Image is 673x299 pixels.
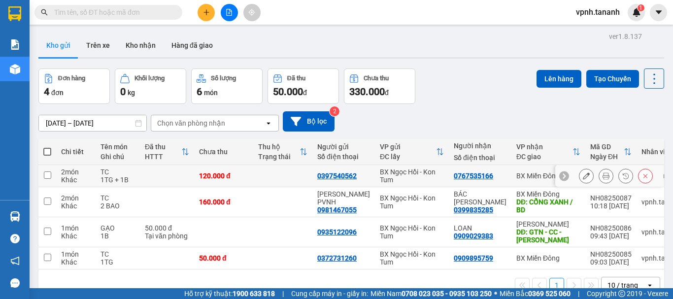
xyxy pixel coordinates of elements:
[494,292,497,296] span: ⚪️
[590,153,624,161] div: Ngày ĐH
[61,224,91,232] div: 1 món
[516,153,572,161] div: ĐC giao
[101,143,135,151] div: Tên món
[101,232,135,240] div: 1B
[590,232,632,240] div: 09:43 [DATE]
[61,202,91,210] div: Khác
[646,281,654,289] svg: open
[380,224,444,240] div: BX Ngọc Hồi - Kon Tum
[145,232,189,240] div: Tại văn phòng
[101,224,135,232] div: GẠO
[317,172,357,180] div: 0397540562
[650,4,667,21] button: caret-down
[94,32,173,56] div: BÁC [PERSON_NAME]
[199,198,248,206] div: 160.000 đ
[268,68,339,104] button: Đã thu50.000đ
[330,106,339,116] sup: 2
[607,280,638,290] div: 10 / trang
[197,86,202,98] span: 6
[145,224,189,232] div: 50.000 đ
[282,288,284,299] span: |
[590,143,624,151] div: Mã GD
[226,9,233,16] span: file-add
[317,228,357,236] div: 0935122096
[579,168,594,183] div: Sửa đơn hàng
[140,139,194,165] th: Toggle SortBy
[101,250,135,258] div: TC
[537,70,581,88] button: Lên hàng
[303,89,307,97] span: đ
[61,168,91,176] div: 2 món
[61,194,91,202] div: 2 món
[10,211,20,222] img: warehouse-icon
[516,254,580,262] div: BX Miền Đông
[317,254,357,262] div: 0372731260
[8,8,87,32] div: BX Ngọc Hồi - Kon Tum
[51,89,64,97] span: đơn
[41,9,48,16] span: search
[370,288,492,299] span: Miền Nam
[8,56,87,69] div: 0981467055
[44,86,49,98] span: 4
[590,224,632,232] div: NH08250086
[638,4,644,11] sup: 1
[8,6,21,21] img: logo-vxr
[191,68,263,104] button: Số lượng6món
[516,198,580,214] div: DĐ: CỔNG XANH / BD
[61,232,91,240] div: Khác
[516,190,580,198] div: BX Miền Đông
[568,6,628,18] span: vpnh.tananh
[402,290,492,298] strong: 0708 023 035 - 0935 103 250
[198,4,215,21] button: plus
[78,33,118,57] button: Trên xe
[609,31,642,42] div: ver 1.8.137
[454,232,493,240] div: 0909029383
[585,139,637,165] th: Toggle SortBy
[61,250,91,258] div: 1 món
[317,153,370,161] div: Số điện thoại
[115,68,186,104] button: Khối lượng0kg
[58,75,85,82] div: Đơn hàng
[380,194,444,210] div: BX Ngọc Hồi - Kon Tum
[54,7,170,18] input: Tìm tên, số ĐT hoặc mã đơn
[101,194,135,202] div: TC
[120,86,126,98] span: 0
[101,258,135,266] div: 1TG
[204,89,218,97] span: món
[94,56,173,69] div: 0399835285
[184,288,275,299] span: Hỗ trợ kỹ thuật:
[528,290,571,298] strong: 0369 525 060
[10,256,20,266] span: notification
[258,153,300,161] div: Trạng thái
[317,206,357,214] div: 0981467055
[287,75,305,82] div: Đã thu
[157,118,225,128] div: Chọn văn phòng nhận
[317,190,370,206] div: HƯƠNG PVNH
[454,206,493,214] div: 0399835285
[291,288,368,299] span: Cung cấp máy in - giấy in:
[118,33,164,57] button: Kho nhận
[8,32,87,56] div: [PERSON_NAME] PVNH
[10,278,20,288] span: message
[454,190,506,206] div: BÁC ẢNH
[39,115,146,131] input: Select a date range.
[500,288,571,299] span: Miền Bắc
[454,224,506,232] div: LOAN
[243,4,261,21] button: aim
[590,250,632,258] div: NH08250085
[8,9,24,20] span: Gửi:
[101,168,135,176] div: TC
[199,172,248,180] div: 120.000 đ
[135,75,165,82] div: Khối lượng
[211,75,236,82] div: Số lượng
[101,176,135,184] div: 1TG + 1B
[454,254,493,262] div: 0909895759
[385,89,389,97] span: đ
[578,288,579,299] span: |
[549,278,564,293] button: 1
[145,153,181,161] div: HTTT
[516,172,580,180] div: BX Miền Đông
[253,139,312,165] th: Toggle SortBy
[516,228,580,244] div: DĐ: GTN - CC - TÂN BÌNH
[199,148,248,156] div: Chưa thu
